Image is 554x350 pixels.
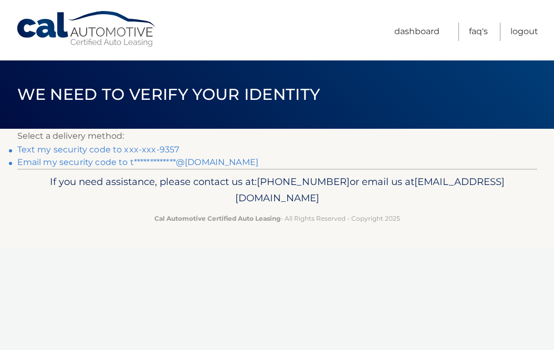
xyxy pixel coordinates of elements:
[154,214,280,222] strong: Cal Automotive Certified Auto Leasing
[17,85,320,104] span: We need to verify your identity
[17,145,180,155] a: Text my security code to xxx-xxx-9357
[33,173,521,207] p: If you need assistance, please contact us at: or email us at
[469,23,488,41] a: FAQ's
[257,176,350,188] span: [PHONE_NUMBER]
[510,23,538,41] a: Logout
[17,129,537,143] p: Select a delivery method:
[16,11,158,48] a: Cal Automotive
[394,23,440,41] a: Dashboard
[33,213,521,224] p: - All Rights Reserved - Copyright 2025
